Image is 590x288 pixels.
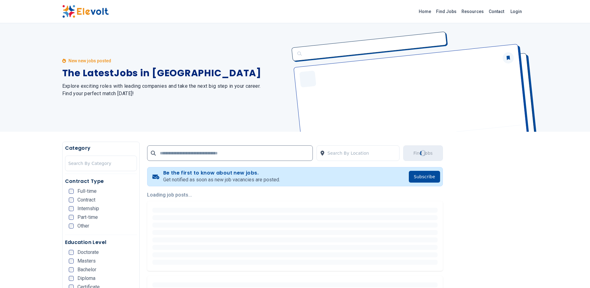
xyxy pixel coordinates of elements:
span: Diploma [77,276,95,281]
h4: Be the first to know about new jobs. [163,170,280,176]
button: Find JobsLoading... [403,145,443,161]
p: Get notified as soon as new job vacancies are posted. [163,176,280,184]
div: Loading... [419,149,427,157]
a: Find Jobs [434,7,459,16]
img: Elevolt [62,5,109,18]
span: Other [77,224,89,228]
span: Doctorate [77,250,99,255]
button: Subscribe [409,171,440,183]
input: Contract [69,197,74,202]
span: Contract [77,197,95,202]
h2: Explore exciting roles with leading companies and take the next big step in your career. Find you... [62,82,288,97]
span: Full-time [77,189,97,194]
input: Diploma [69,276,74,281]
span: Part-time [77,215,98,220]
a: Login [507,5,526,18]
a: Home [416,7,434,16]
h1: The Latest Jobs in [GEOGRAPHIC_DATA] [62,68,288,79]
span: Masters [77,259,96,264]
span: Bachelor [77,267,96,272]
a: Contact [486,7,507,16]
input: Masters [69,259,74,264]
input: Internship [69,206,74,211]
input: Part-time [69,215,74,220]
input: Bachelor [69,267,74,272]
a: Resources [459,7,486,16]
input: Full-time [69,189,74,194]
h5: Education Level [65,239,137,246]
span: Internship [77,206,99,211]
p: New new jobs posted [68,58,111,64]
input: Other [69,224,74,228]
h5: Contract Type [65,178,137,185]
h5: Category [65,144,137,152]
p: Loading job posts... [147,191,443,199]
input: Doctorate [69,250,74,255]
